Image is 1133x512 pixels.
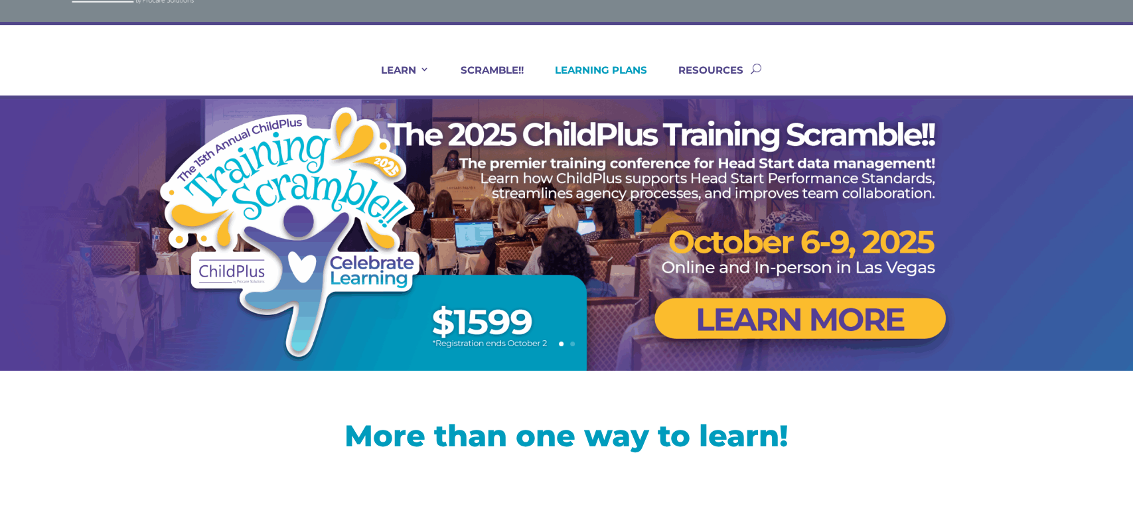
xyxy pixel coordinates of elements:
[538,64,647,96] a: LEARNING PLANS
[570,342,575,346] a: 2
[364,64,429,96] a: LEARN
[444,64,524,96] a: SCRAMBLE!!
[559,342,564,346] a: 1
[662,64,743,96] a: RESOURCES
[142,420,992,457] h1: More than one way to learn!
